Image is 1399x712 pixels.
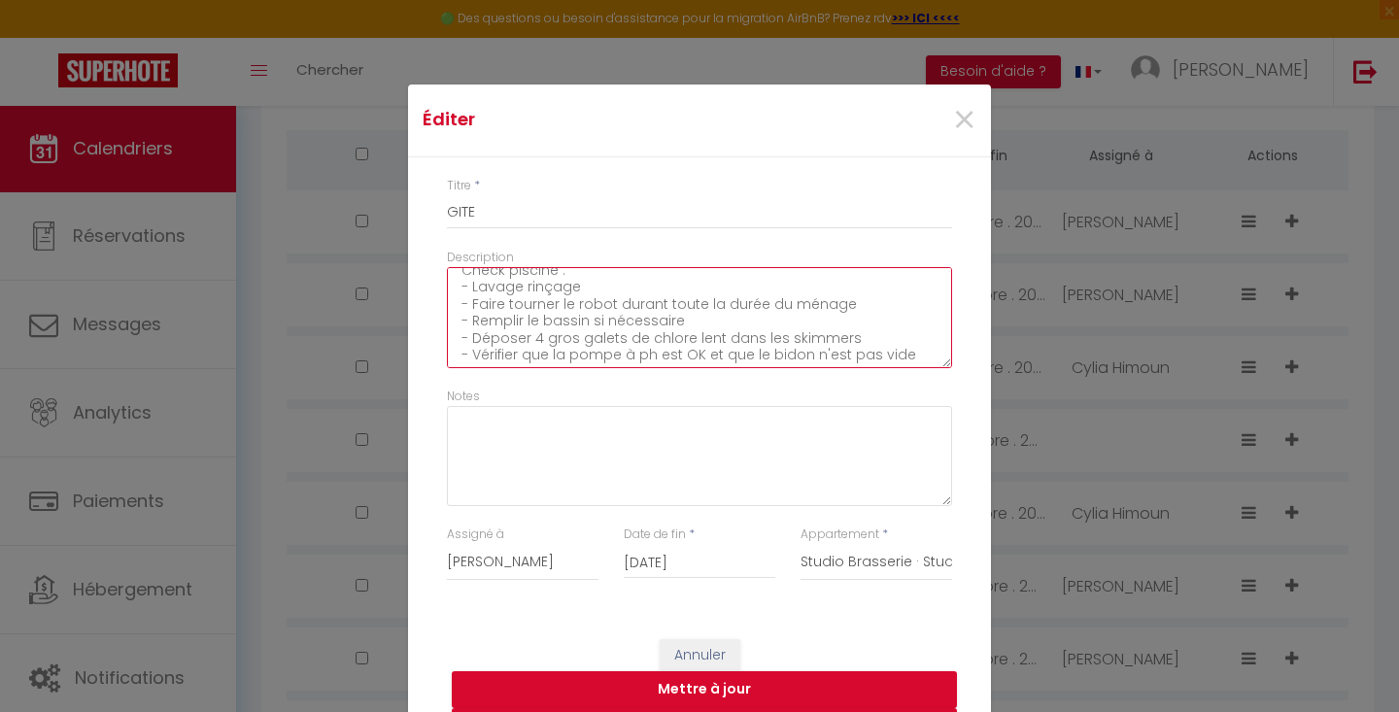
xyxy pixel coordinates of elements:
span: × [952,91,976,150]
button: Close [952,100,976,142]
label: Description [447,249,514,267]
button: Annuler [660,639,740,672]
label: Notes [447,388,480,406]
label: Date de fin [624,526,686,544]
label: Appartement [801,526,879,544]
button: Mettre à jour [452,671,957,708]
h4: Éditer [423,106,783,133]
label: Titre [447,177,471,195]
label: Assigné à [447,526,504,544]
